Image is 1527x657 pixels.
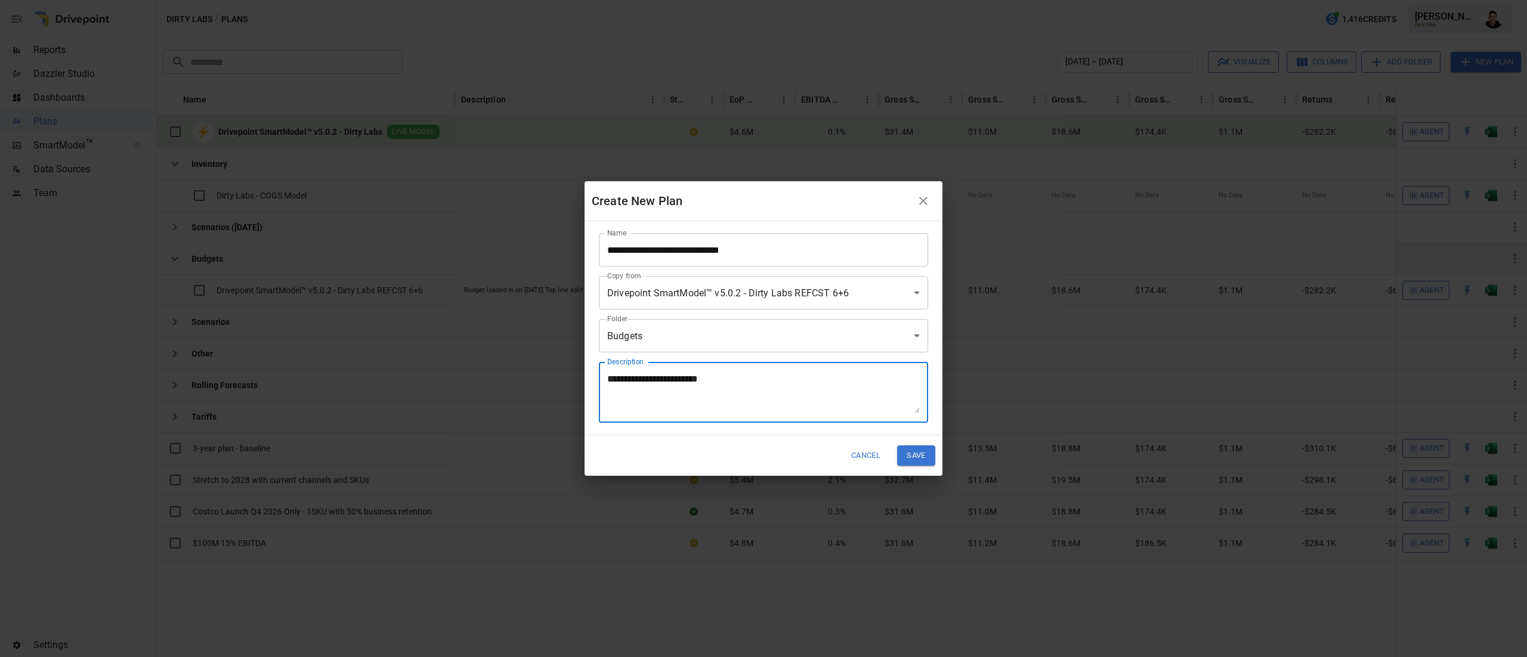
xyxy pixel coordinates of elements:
label: Name [607,228,626,238]
label: Folder [607,314,628,324]
button: Save [897,445,935,465]
label: Description [607,357,644,367]
div: Create New Plan [592,191,911,210]
span: Drivepoint SmartModel™ v5.0.2 - Dirty Labs REFCST 6+6 [607,287,849,299]
label: Copy from [607,271,641,281]
button: Cancel [843,445,888,465]
div: Budgets [599,319,928,352]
